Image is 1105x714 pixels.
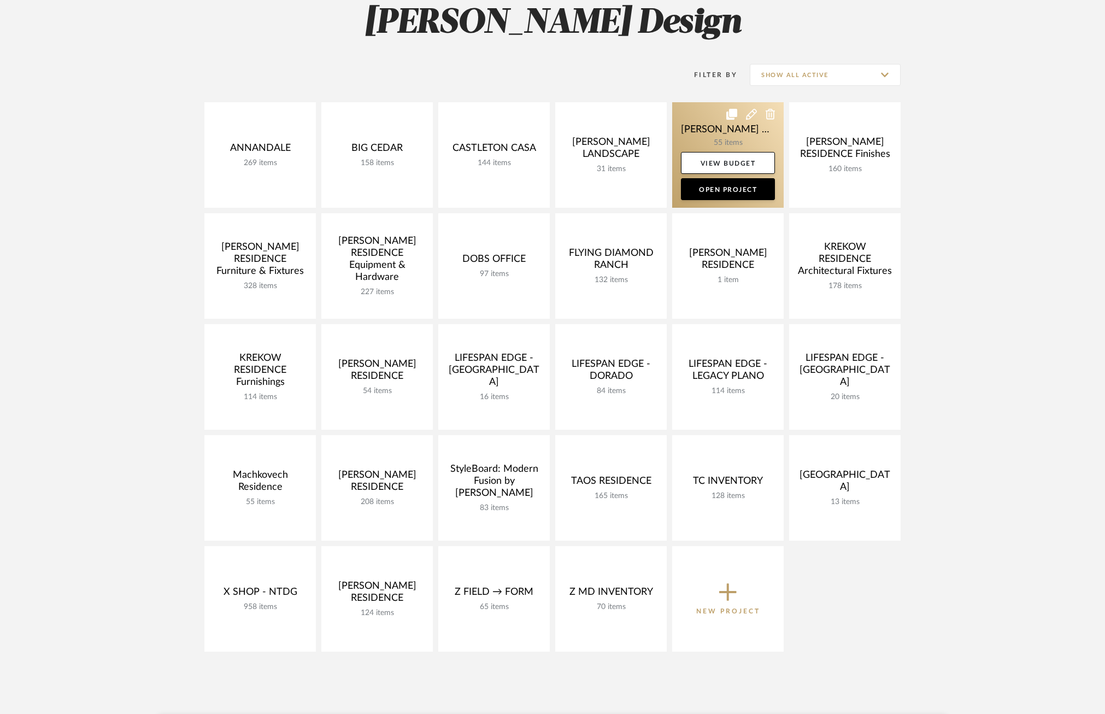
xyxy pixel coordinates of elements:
[330,159,424,168] div: 158 items
[213,352,307,393] div: KREKOW RESIDENCE Furnishings
[564,247,658,276] div: FLYING DIAMOND RANCH
[564,165,658,174] div: 31 items
[696,606,760,617] p: New Project
[564,276,658,285] div: 132 items
[680,69,737,80] div: Filter By
[564,491,658,501] div: 165 items
[159,3,946,44] h2: [PERSON_NAME] Design
[213,586,307,602] div: X SHOP - NTDG
[798,165,892,174] div: 160 items
[447,142,541,159] div: CASTLETON CASA
[447,159,541,168] div: 144 items
[447,586,541,602] div: Z FIELD → FORM
[213,159,307,168] div: 269 items
[330,288,424,297] div: 227 items
[330,142,424,159] div: BIG CEDAR
[330,469,424,498] div: [PERSON_NAME] RESIDENCE
[447,602,541,612] div: 65 items
[330,387,424,396] div: 54 items
[447,393,541,402] div: 16 items
[681,387,775,396] div: 114 items
[330,235,424,288] div: [PERSON_NAME] RESIDENCE Equipment & Hardware
[798,498,892,507] div: 13 items
[672,546,784,652] button: New Project
[447,352,541,393] div: LIFESPAN EDGE - [GEOGRAPHIC_DATA]
[681,178,775,200] a: Open Project
[681,276,775,285] div: 1 item
[213,142,307,159] div: ANNANDALE
[213,602,307,612] div: 958 items
[564,136,658,165] div: [PERSON_NAME] LANDSCAPE
[564,475,658,491] div: TAOS RESIDENCE
[681,491,775,501] div: 128 items
[564,358,658,387] div: LIFESPAN EDGE - DORADO
[798,393,892,402] div: 20 items
[798,282,892,291] div: 178 items
[213,393,307,402] div: 114 items
[447,253,541,270] div: DOBS OFFICE
[330,358,424,387] div: [PERSON_NAME] RESIDENCE
[798,352,892,393] div: LIFESPAN EDGE - [GEOGRAPHIC_DATA]
[213,498,307,507] div: 55 items
[213,282,307,291] div: 328 items
[213,469,307,498] div: Machkovech Residence
[681,247,775,276] div: [PERSON_NAME] RESIDENCE
[681,475,775,491] div: TC INVENTORY
[798,241,892,282] div: KREKOW RESIDENCE Architectural Fixtures
[681,358,775,387] div: LIFESPAN EDGE - LEGACY PLANO
[330,608,424,618] div: 124 items
[447,463,541,504] div: StyleBoard: Modern Fusion by [PERSON_NAME]
[564,586,658,602] div: Z MD INVENTORY
[798,469,892,498] div: [GEOGRAPHIC_DATA]
[213,241,307,282] div: [PERSON_NAME] RESIDENCE Furniture & Fixtures
[564,602,658,612] div: 70 items
[447,270,541,279] div: 97 items
[681,152,775,174] a: View Budget
[798,136,892,165] div: [PERSON_NAME] RESIDENCE Finishes
[447,504,541,513] div: 83 items
[330,580,424,608] div: [PERSON_NAME] RESIDENCE
[330,498,424,507] div: 208 items
[564,387,658,396] div: 84 items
